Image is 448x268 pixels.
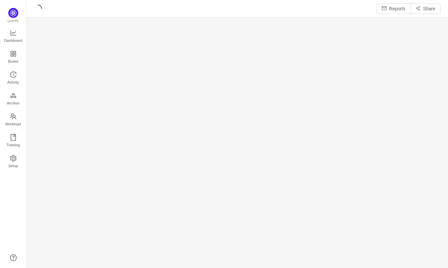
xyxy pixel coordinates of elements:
[8,159,18,172] span: Setup
[10,51,17,64] a: Board
[34,5,42,13] i: icon: loading
[410,3,441,14] button: icon: share-altShare
[10,155,17,168] a: Setup
[10,72,17,85] a: Activity
[10,71,17,78] i: icon: history
[8,19,19,23] span: Quantify
[10,134,17,148] a: Training
[10,30,17,36] i: icon: line-chart
[10,134,17,141] i: icon: book
[10,155,17,162] i: icon: setting
[5,117,21,131] span: Workload
[8,55,18,68] span: Board
[10,113,17,120] i: icon: team
[10,254,17,261] a: icon: question-circle
[6,138,20,152] span: Training
[10,113,17,127] a: Workload
[7,76,19,89] span: Activity
[377,3,411,14] button: icon: mailReports
[10,50,17,57] i: icon: appstore
[10,92,17,99] i: icon: gold
[8,8,18,18] img: Quantify
[4,34,22,47] span: Dashboard
[7,97,19,110] span: Archive
[10,93,17,106] a: Archive
[10,30,17,43] a: Dashboard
